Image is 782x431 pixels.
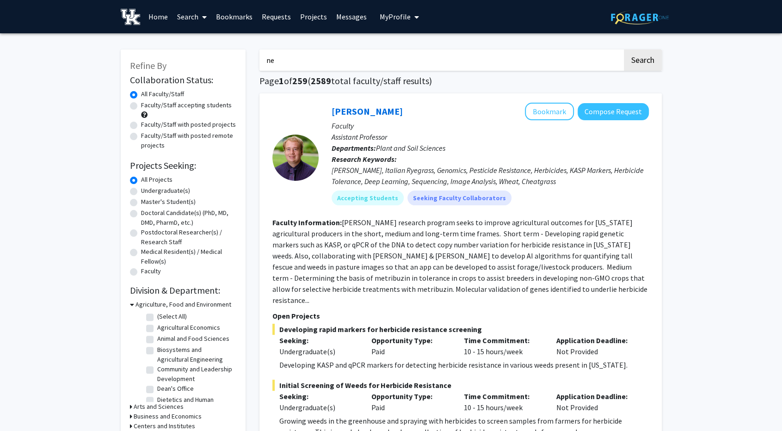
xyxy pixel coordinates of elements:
[144,0,172,33] a: Home
[121,9,141,25] img: University of Kentucky Logo
[157,334,229,344] label: Animal and Food Sciences
[130,60,166,71] span: Refine By
[272,218,647,305] fg-read-more: [PERSON_NAME] research program seeks to improve agricultural outcomes for [US_STATE] agricultural...
[211,0,257,33] a: Bookmarks
[172,0,211,33] a: Search
[457,391,549,413] div: 10 - 15 hours/week
[549,391,642,413] div: Not Provided
[141,266,161,276] label: Faculty
[332,0,371,33] a: Messages
[272,218,342,227] b: Faculty Information:
[364,391,457,413] div: Paid
[556,391,635,402] p: Application Deadline:
[332,143,376,153] b: Departments:
[141,197,196,207] label: Master's Student(s)
[157,345,234,364] label: Biosystems and Agricultural Engineering
[376,143,445,153] span: Plant and Soil Sciences
[380,12,411,21] span: My Profile
[332,165,649,187] div: [PERSON_NAME], Italian Ryegrass, Genomics, Pesticide Resistance, Herbicides, KASP Markers, Herbic...
[141,175,172,185] label: All Projects
[134,412,202,421] h3: Business and Economics
[157,312,187,321] label: (Select All)
[279,402,358,413] div: Undergraduate(s)
[257,0,296,33] a: Requests
[157,384,194,394] label: Dean's Office
[134,402,184,412] h3: Arts and Sciences
[332,105,403,117] a: [PERSON_NAME]
[7,389,39,424] iframe: Chat
[332,131,649,142] p: Assistant Professor
[134,421,195,431] h3: Centers and Institutes
[371,391,450,402] p: Opportunity Type:
[549,335,642,357] div: Not Provided
[556,335,635,346] p: Application Deadline:
[141,208,236,228] label: Doctoral Candidate(s) (PhD, MD, DMD, PharmD, etc.)
[296,0,332,33] a: Projects
[279,75,284,86] span: 1
[279,359,649,370] p: Developing KASP and qPCR markers for detecting herbicide resistance in various weeds present in [...
[457,335,549,357] div: 10 - 15 hours/week
[624,49,662,71] button: Search
[272,324,649,335] span: Developing rapid markers for herbicide resistance screening
[141,247,236,266] label: Medical Resident(s) / Medical Fellow(s)
[279,335,358,346] p: Seeking:
[292,75,308,86] span: 259
[157,364,234,384] label: Community and Leadership Development
[259,75,662,86] h1: Page of ( total faculty/staff results)
[578,103,649,120] button: Compose Request to Samuel Revolinski
[407,191,511,205] mat-chip: Seeking Faculty Collaborators
[525,103,574,120] button: Add Samuel Revolinski to Bookmarks
[279,391,358,402] p: Seeking:
[332,120,649,131] p: Faculty
[332,191,404,205] mat-chip: Accepting Students
[141,100,232,110] label: Faculty/Staff accepting students
[279,346,358,357] div: Undergraduate(s)
[371,335,450,346] p: Opportunity Type:
[464,335,542,346] p: Time Commitment:
[464,391,542,402] p: Time Commitment:
[135,300,231,309] h3: Agriculture, Food and Environment
[141,228,236,247] label: Postdoctoral Researcher(s) / Research Staff
[130,160,236,171] h2: Projects Seeking:
[332,154,397,164] b: Research Keywords:
[130,285,236,296] h2: Division & Department:
[272,310,649,321] p: Open Projects
[141,89,184,99] label: All Faculty/Staff
[130,74,236,86] h2: Collaboration Status:
[141,120,236,129] label: Faculty/Staff with posted projects
[272,380,649,391] span: Initial Screening of Weeds for Herbicide Resistance
[611,10,669,25] img: ForagerOne Logo
[311,75,331,86] span: 2589
[141,186,190,196] label: Undergraduate(s)
[259,49,622,71] input: Search Keywords
[157,323,220,332] label: Agricultural Economics
[157,395,234,414] label: Dietetics and Human Nutrition
[141,131,236,150] label: Faculty/Staff with posted remote projects
[364,335,457,357] div: Paid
